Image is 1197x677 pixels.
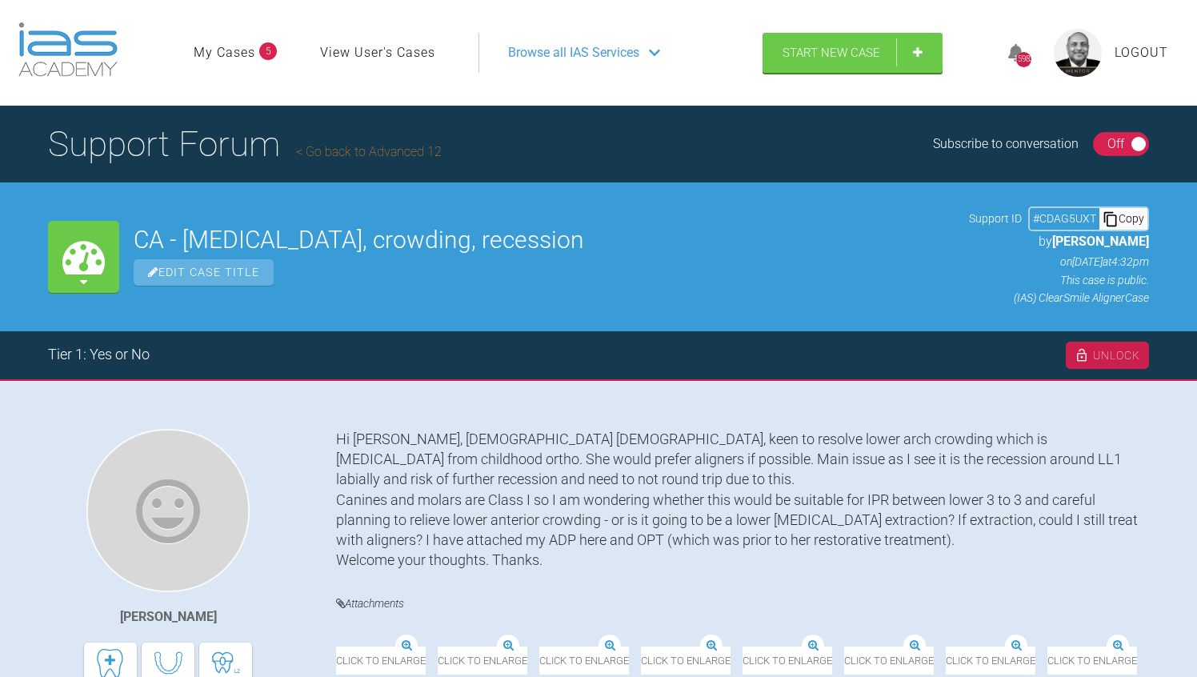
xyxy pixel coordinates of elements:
[539,647,629,675] span: Click to enlarge
[1075,348,1089,363] img: unlock.cc94ed01.svg
[48,116,442,172] h1: Support Forum
[134,228,955,252] h2: CA - [MEDICAL_DATA], crowding, recession
[1052,234,1149,249] span: [PERSON_NAME]
[1047,647,1137,675] span: Click to enlarge
[48,343,150,367] div: Tier 1: Yes or No
[969,271,1149,289] p: This case is public.
[969,210,1022,227] span: Support ID
[1030,210,1099,227] div: # CDAG5UXT
[336,429,1149,570] div: Hi [PERSON_NAME], [DEMOGRAPHIC_DATA] [DEMOGRAPHIC_DATA], keen to resolve lower arch crowding whic...
[1054,29,1102,77] img: profile.png
[1115,42,1168,63] a: Logout
[844,647,934,675] span: Click to enlarge
[320,42,435,63] a: View User's Cases
[438,647,527,675] span: Click to enlarge
[134,259,274,286] span: Edit Case Title
[259,42,277,60] span: 5
[1099,208,1147,229] div: Copy
[969,231,1149,252] p: by
[296,144,442,159] a: Go back to Advanced 12
[969,253,1149,270] p: on [DATE] at 4:32pm
[120,607,217,627] div: [PERSON_NAME]
[641,647,731,675] span: Click to enlarge
[763,33,943,73] a: Start New Case
[933,134,1079,154] div: Subscribe to conversation
[1066,342,1149,369] div: Unlock
[336,647,426,675] span: Click to enlarge
[946,647,1035,675] span: Click to enlarge
[336,594,1149,614] h4: Attachments
[743,647,832,675] span: Click to enlarge
[194,42,255,63] a: My Cases
[969,289,1149,306] p: (IAS) ClearSmile Aligner Case
[18,22,118,77] img: logo-light.3e3ef733.png
[508,42,639,63] span: Browse all IAS Services
[1016,52,1031,67] div: 15983
[86,429,250,592] img: Sarah Gatley
[1107,134,1124,154] div: Off
[783,46,880,60] span: Start New Case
